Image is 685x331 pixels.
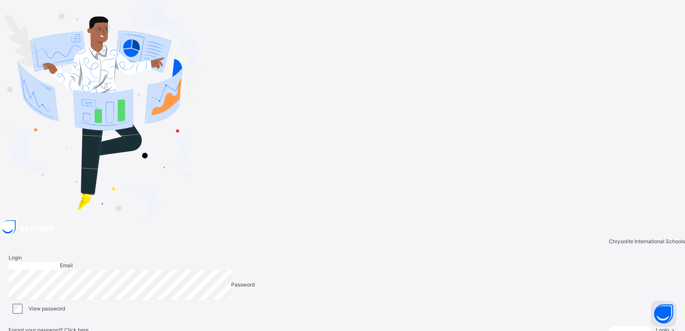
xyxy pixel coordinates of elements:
[231,281,255,288] span: Password
[29,305,65,313] label: View password
[609,238,685,245] span: Chrysolite International Schools
[60,262,73,268] span: Email
[651,301,676,327] button: Open asap
[9,254,22,261] span: Login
